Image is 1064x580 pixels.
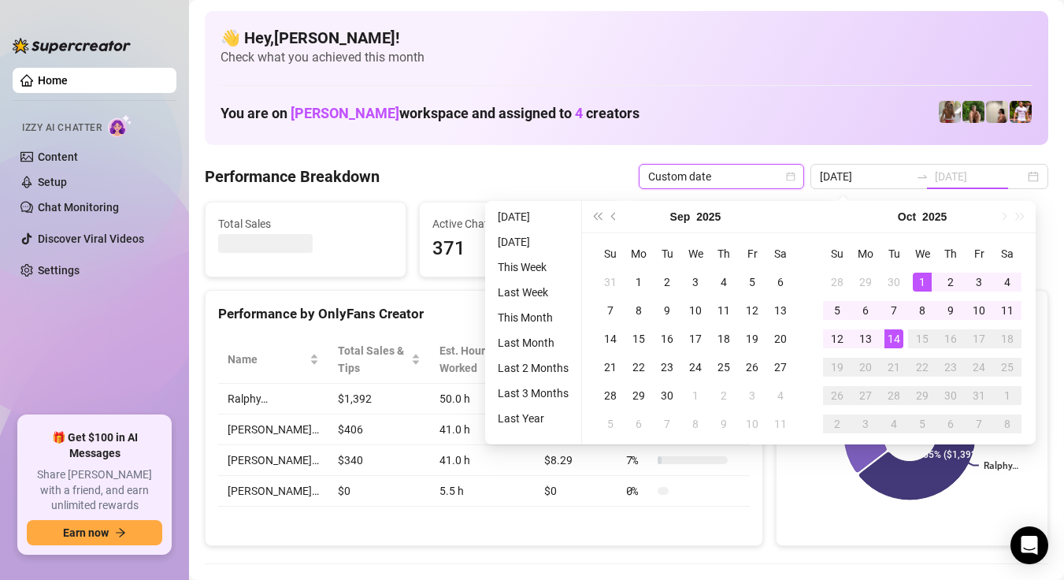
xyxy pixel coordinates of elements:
td: $340 [328,445,430,476]
td: 2025-09-16 [653,325,681,353]
td: 2025-11-04 [880,410,908,438]
div: Est. Hours Worked [439,342,513,377]
td: 2025-09-01 [625,268,653,296]
td: 2025-10-20 [851,353,880,381]
div: 24 [969,358,988,377]
td: $0 [535,476,617,507]
th: Th [710,240,738,268]
td: 2025-10-18 [993,325,1021,353]
a: Settings [38,264,80,277]
td: 2025-10-05 [823,296,851,325]
td: 2025-09-27 [766,353,795,381]
td: 2025-09-22 [625,353,653,381]
th: Sa [993,240,1021,268]
div: 8 [686,415,705,433]
div: 6 [856,301,875,320]
div: 7 [658,415,677,433]
td: 2025-09-24 [681,353,710,381]
th: Mo [851,240,880,268]
div: 3 [856,415,875,433]
td: 2025-09-29 [625,381,653,410]
div: 8 [629,301,648,320]
th: We [681,240,710,268]
div: 23 [941,358,960,377]
td: 2025-10-10 [965,296,993,325]
td: 2025-10-07 [653,410,681,438]
div: 29 [856,273,875,292]
td: 2025-10-29 [908,381,936,410]
div: 17 [969,329,988,348]
td: 2025-11-05 [908,410,936,438]
td: 2025-10-13 [851,325,880,353]
div: 19 [743,329,762,348]
th: Su [823,240,851,268]
td: 2025-10-28 [880,381,908,410]
td: 2025-09-28 [596,381,625,410]
div: 13 [856,329,875,348]
div: Open Intercom Messenger [1010,526,1048,564]
div: 7 [969,415,988,433]
div: 29 [913,386,932,405]
td: 2025-10-27 [851,381,880,410]
div: Performance by OnlyFans Creator [218,303,750,325]
td: $1,392 [328,384,430,415]
span: 🎁 Get $100 in AI Messages [27,430,162,461]
div: 23 [658,358,677,377]
span: Active Chats [432,215,607,232]
td: 2025-10-23 [936,353,965,381]
img: Ralphy [986,101,1008,123]
div: 25 [714,358,733,377]
td: 2025-10-15 [908,325,936,353]
div: 11 [998,301,1017,320]
input: End date [935,168,1025,185]
td: 5.5 h [430,476,535,507]
td: 2025-09-03 [681,268,710,296]
li: Last Week [491,283,575,302]
div: 22 [629,358,648,377]
td: 2025-09-05 [738,268,766,296]
td: 2025-10-22 [908,353,936,381]
td: 2025-09-12 [738,296,766,325]
td: 2025-09-04 [710,268,738,296]
div: 16 [941,329,960,348]
li: Last 2 Months [491,359,575,377]
th: Su [596,240,625,268]
td: 2025-10-01 [908,268,936,296]
th: Tu [653,240,681,268]
div: 24 [686,358,705,377]
img: logo-BBDzfeDw.svg [13,38,131,54]
td: 2025-09-30 [653,381,681,410]
text: Ralphy… [984,460,1018,471]
a: Chat Monitoring [38,201,119,214]
div: 2 [658,273,677,292]
td: 41.0 h [430,445,535,476]
div: 14 [601,329,620,348]
th: Sa [766,240,795,268]
td: 2025-10-02 [936,268,965,296]
div: 5 [828,301,847,320]
td: 2025-10-07 [880,296,908,325]
div: 30 [884,273,903,292]
li: This Month [491,308,575,327]
span: Share [PERSON_NAME] with a friend, and earn unlimited rewards [27,467,162,514]
th: Total Sales & Tips [328,336,430,384]
div: 4 [998,273,1017,292]
img: AI Chatter [108,114,132,137]
div: 2 [941,273,960,292]
div: 28 [828,273,847,292]
td: 2025-10-02 [710,381,738,410]
td: 2025-09-10 [681,296,710,325]
div: 10 [686,301,705,320]
h1: You are on workspace and assigned to creators [221,105,640,122]
div: 21 [884,358,903,377]
div: 6 [771,273,790,292]
div: 11 [714,301,733,320]
div: 16 [658,329,677,348]
div: 9 [658,301,677,320]
div: 3 [969,273,988,292]
div: 5 [743,273,762,292]
td: 2025-09-07 [596,296,625,325]
td: 2025-09-19 [738,325,766,353]
td: 2025-10-09 [936,296,965,325]
td: $8.29 [535,445,617,476]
